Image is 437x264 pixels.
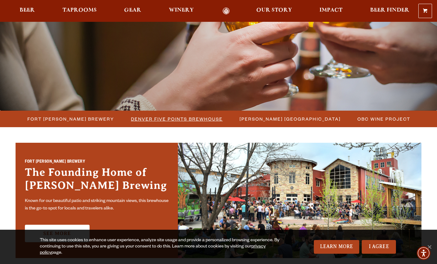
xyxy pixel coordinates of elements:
[63,8,97,13] span: Taprooms
[417,246,430,260] div: Accessibility Menu
[16,7,39,15] a: Beer
[165,7,198,15] a: Winery
[58,7,101,15] a: Taprooms
[314,240,360,254] a: Learn More
[27,114,114,123] span: Fort [PERSON_NAME] Brewery
[319,8,342,13] span: Impact
[120,7,145,15] a: Gear
[252,7,296,15] a: Our Story
[25,166,169,195] h3: The Founding Home of [PERSON_NAME] Brewing
[124,8,141,13] span: Gear
[362,240,396,254] a: I Agree
[366,7,413,15] a: Beer Finder
[25,159,169,166] h2: Fort [PERSON_NAME] Brewery
[236,114,344,123] a: [PERSON_NAME] [GEOGRAPHIC_DATA]
[127,114,226,123] a: Denver Five Points Brewhouse
[20,8,35,13] span: Beer
[315,7,346,15] a: Impact
[169,8,194,13] span: Winery
[370,8,409,13] span: Beer Finder
[25,198,169,213] p: Known for our beautiful patio and striking mountain views, this brewhouse is the go-to spot for l...
[40,238,283,256] div: This site uses cookies to enhance user experience, analyze site usage and provide a personalized ...
[25,225,90,242] a: See More
[354,114,413,123] a: OBC Wine Project
[256,8,292,13] span: Our Story
[239,114,341,123] span: [PERSON_NAME] [GEOGRAPHIC_DATA]
[131,114,223,123] span: Denver Five Points Brewhouse
[40,244,266,256] a: privacy policy
[357,114,410,123] span: OBC Wine Project
[24,114,117,123] a: Fort [PERSON_NAME] Brewery
[214,7,238,15] a: Odell Home
[178,143,421,258] img: Fort Collins Brewery & Taproom'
